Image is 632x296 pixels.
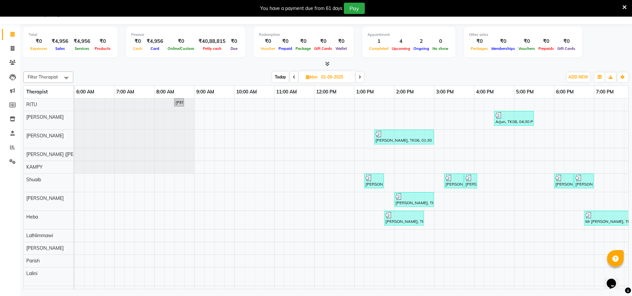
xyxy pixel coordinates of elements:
[49,38,71,45] div: ₹4,956
[567,73,590,82] button: ADD NEW
[537,46,556,51] span: Prepaids
[26,101,37,107] span: RITU
[354,87,375,97] a: 1:00 PM
[144,38,166,45] div: ₹4,956
[517,38,537,45] div: ₹0
[367,46,390,51] span: Completed
[26,89,48,95] span: Therapist
[474,87,495,97] a: 4:00 PM
[26,270,37,276] span: Lalini
[294,38,313,45] div: ₹0
[26,164,43,170] span: KAMPY
[365,175,383,187] div: [PERSON_NAME], TK07, 01:15 PM-01:45 PM, [DEMOGRAPHIC_DATA] HAIRCUT
[575,175,593,187] div: [PERSON_NAME], TK12, 06:30 PM-07:00 PM, [PERSON_NAME] SHAVING
[115,87,136,97] a: 7:00 AM
[313,46,334,51] span: Gift Cards
[26,258,40,264] span: Parish
[385,212,423,224] div: [PERSON_NAME], TK04, 01:45 PM-02:45 PM, Swedish De-Stress - 60 Mins
[131,38,144,45] div: ₹0
[431,46,450,51] span: No show
[367,38,390,45] div: 1
[465,175,476,187] div: [PERSON_NAME], TK10, 03:45 PM-04:05 PM, SHAVE
[568,74,588,79] span: ADD NEW
[390,46,412,51] span: Upcoming
[259,38,277,45] div: ₹0
[131,46,144,51] span: Cash
[315,87,338,97] a: 12:00 PM
[75,87,96,97] a: 6:00 AM
[394,87,415,97] a: 2:00 PM
[26,195,64,201] span: [PERSON_NAME]
[155,87,176,97] a: 8:00 AM
[469,32,577,38] div: Other sales
[26,114,64,120] span: [PERSON_NAME]
[260,5,342,12] div: You have a payment due from 61 days
[412,46,431,51] span: Ongoing
[26,232,53,238] span: Lalhlimmawi
[175,99,183,105] div: [PERSON_NAME], TK01, 08:30 AM-08:45 AM, Swedish De-Stress - 60 Mins
[201,46,223,51] span: Petty cash
[434,87,455,97] a: 3:00 PM
[490,38,517,45] div: ₹0
[469,46,490,51] span: Packages
[490,46,517,51] span: Memberships
[29,46,49,51] span: Expenses
[54,46,67,51] span: Sales
[412,38,431,45] div: 2
[304,74,319,79] span: Mon
[131,32,240,38] div: Finance
[93,38,112,45] div: ₹0
[26,151,105,157] span: [PERSON_NAME] ([PERSON_NAME])
[195,87,216,97] a: 9:00 AM
[26,245,64,251] span: [PERSON_NAME]
[277,38,294,45] div: ₹0
[294,46,313,51] span: Package
[26,177,41,183] span: Shuaib
[313,38,334,45] div: ₹0
[228,38,240,45] div: ₹0
[375,131,433,143] div: [PERSON_NAME], TK06, 01:30 PM-03:00 PM, Javanese Pampering - 90 Mins
[431,38,450,45] div: 0
[26,214,38,220] span: Heba
[275,87,299,97] a: 11:00 AM
[344,3,365,14] button: Pay
[26,133,64,139] span: [PERSON_NAME]
[259,46,277,51] span: Voucher
[73,46,91,51] span: Services
[604,269,625,289] iframe: chat widget
[495,112,533,125] div: Arjun, TK08, 04:30 PM-05:30 PM, Swedish De-Stress - 60 Mins
[235,87,259,97] a: 10:00 AM
[469,38,490,45] div: ₹0
[514,87,535,97] a: 5:00 PM
[367,32,450,38] div: Appointment
[26,289,64,295] span: [PERSON_NAME]
[594,87,615,97] a: 7:00 PM
[196,38,228,45] div: ₹40,88,815
[556,46,577,51] span: Gift Cards
[556,38,577,45] div: ₹0
[272,72,289,82] span: Today
[334,46,348,51] span: Wallet
[319,72,352,82] input: 2025-09-01
[29,32,112,38] div: Total
[555,175,573,187] div: [PERSON_NAME], TK12, 06:00 PM-06:30 PM, [DEMOGRAPHIC_DATA] HAIRCUT
[28,74,58,79] span: Filter Therapist
[395,193,433,206] div: [PERSON_NAME], TK05, 02:00 PM-03:00 PM, [GEOGRAPHIC_DATA] - 60 Mins
[166,46,196,51] span: Online/Custom
[149,46,161,51] span: Card
[334,38,348,45] div: ₹0
[277,46,294,51] span: Prepaid
[537,38,556,45] div: ₹0
[554,87,575,97] a: 6:00 PM
[390,38,412,45] div: 4
[445,175,463,187] div: [PERSON_NAME], TK10, 03:15 PM-03:45 PM, [DEMOGRAPHIC_DATA] HAIRCUT
[259,32,348,38] div: Redemption
[517,46,537,51] span: Vouchers
[229,46,239,51] span: Due
[93,46,112,51] span: Products
[71,38,93,45] div: ₹4,956
[29,38,49,45] div: ₹0
[166,38,196,45] div: ₹0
